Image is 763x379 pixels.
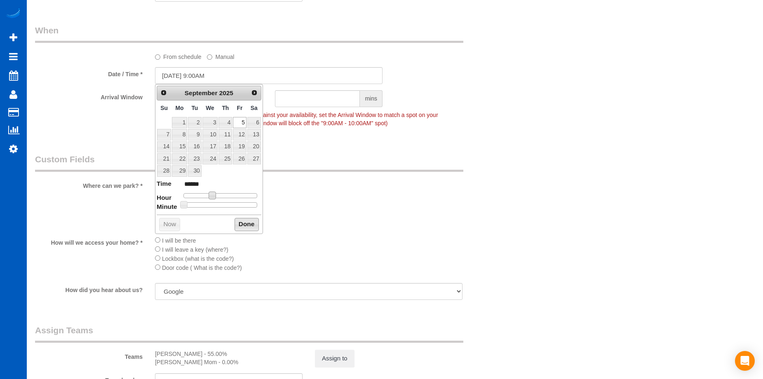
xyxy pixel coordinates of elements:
label: How did you hear about us? [29,283,149,294]
a: 10 [202,129,218,140]
span: Tuesday [191,105,198,111]
a: 6 [247,117,261,128]
img: Automaid Logo [5,8,21,20]
span: Friday [237,105,243,111]
legend: Custom Fields [35,153,463,172]
a: 7 [157,129,171,140]
a: 29 [172,165,187,176]
a: 22 [172,153,187,164]
label: Teams [29,350,149,361]
a: 28 [157,165,171,176]
a: Prev [158,87,169,98]
a: 20 [247,141,261,152]
span: Prev [160,89,167,96]
span: Sunday [160,105,168,111]
a: 30 [188,165,201,176]
a: 17 [202,141,218,152]
span: To make this booking count against your availability, set the Arrival Window to match a spot on y... [155,112,438,126]
a: 12 [233,129,246,140]
span: I will leave a key (where?) [162,246,228,253]
span: 2025 [219,89,233,96]
div: [PERSON_NAME] Mom - 0.00% [155,358,303,366]
label: Arrival Window [29,90,149,101]
span: Thursday [222,105,229,111]
dt: Time [157,179,171,189]
a: 1 [172,117,187,128]
dt: Minute [157,202,177,213]
span: Door code ( What is the code?) [162,264,242,271]
span: Next [251,89,258,96]
a: 19 [233,141,246,152]
span: September [185,89,218,96]
span: Lockbox (what is the code?) [162,255,234,262]
a: 15 [172,141,187,152]
dt: Hour [157,193,171,204]
legend: Assign Teams [35,324,463,343]
span: Monday [176,105,184,111]
a: 26 [233,153,246,164]
a: Next [249,87,260,98]
a: 14 [157,141,171,152]
a: 27 [247,153,261,164]
a: 11 [218,129,232,140]
a: 24 [202,153,218,164]
label: Manual [207,50,234,61]
div: Open Intercom Messenger [735,351,755,371]
a: 21 [157,153,171,164]
label: Where can we park? * [29,179,149,190]
span: Saturday [251,105,258,111]
button: Assign to [315,350,355,367]
a: 13 [247,129,261,140]
label: Date / Time * [29,67,149,78]
a: 8 [172,129,187,140]
a: 25 [218,153,232,164]
button: Now [159,218,180,231]
span: I will be there [162,237,196,244]
a: 5 [233,117,246,128]
input: Manual [207,54,212,60]
a: 4 [218,117,232,128]
button: Done [235,218,259,231]
label: How will we access your home? * [29,236,149,247]
legend: When [35,24,463,43]
input: From schedule [155,54,160,60]
a: 23 [188,153,201,164]
input: MM/DD/YYYY HH:MM [155,67,383,84]
label: From schedule [155,50,202,61]
span: mins [360,90,383,107]
span: Wednesday [206,105,214,111]
a: 3 [202,117,218,128]
a: 2 [188,117,201,128]
a: 18 [218,141,232,152]
a: 16 [188,141,201,152]
div: [PERSON_NAME] - 55.00% [155,350,303,358]
a: 9 [188,129,201,140]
